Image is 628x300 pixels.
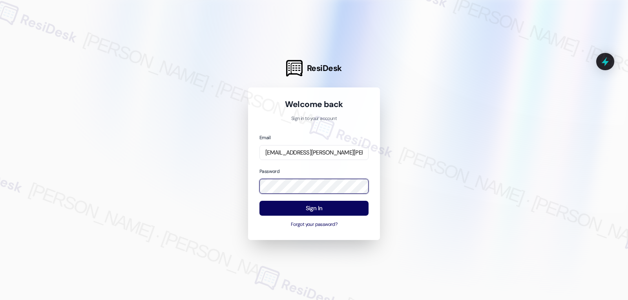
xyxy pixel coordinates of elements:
label: Password [259,168,279,175]
span: ResiDesk [307,63,342,74]
input: name@example.com [259,145,369,160]
img: ResiDesk Logo [286,60,303,76]
button: Sign In [259,201,369,216]
p: Sign in to your account [259,115,369,122]
label: Email [259,135,270,141]
button: Forgot your password? [259,221,369,228]
h1: Welcome back [259,99,369,110]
